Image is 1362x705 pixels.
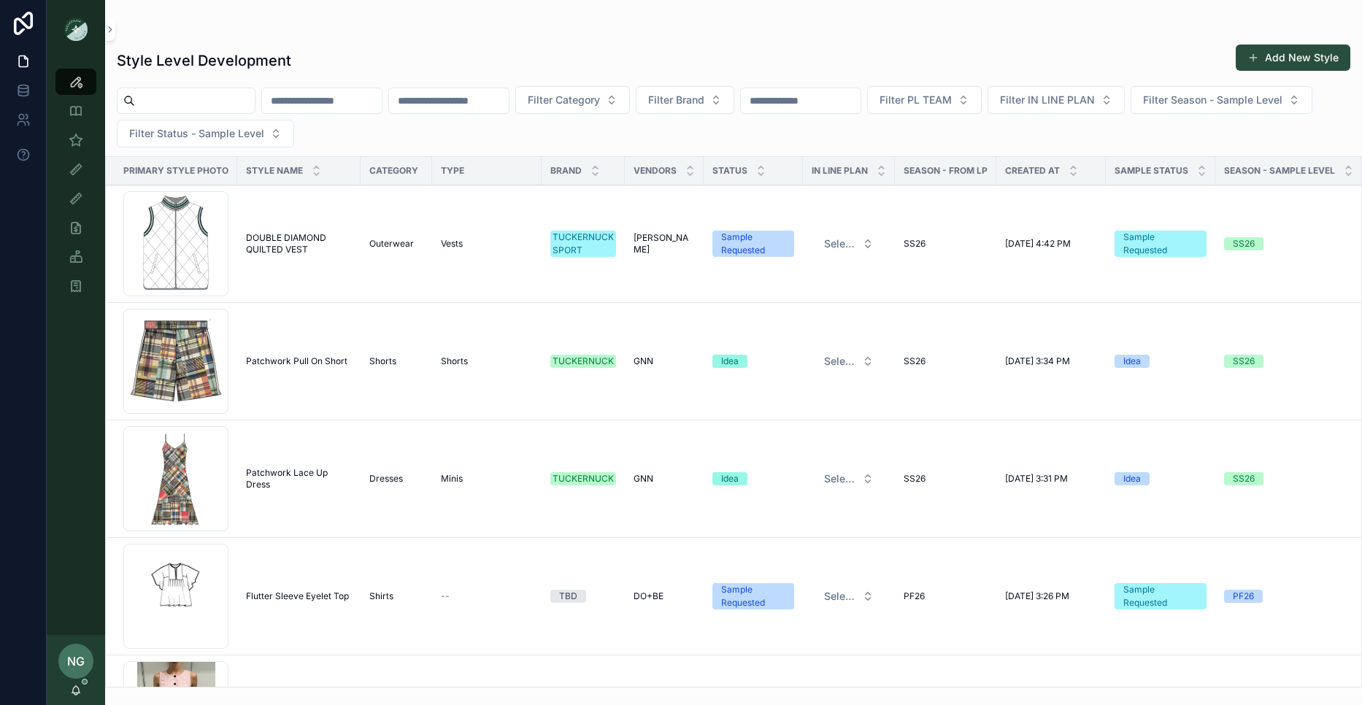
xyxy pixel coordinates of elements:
[634,473,653,485] span: GNN
[904,590,925,602] span: PF26
[824,589,856,604] span: Select a IN LINE PLAN
[904,355,926,367] span: SS26
[550,472,616,485] a: TUCKERNUCK
[441,238,463,250] span: Vests
[812,465,886,493] a: Select Button
[867,86,982,114] button: Select Button
[812,583,885,609] button: Select Button
[441,355,468,367] span: Shorts
[1123,231,1198,257] div: Sample Requested
[441,590,533,602] a: --
[1224,237,1353,250] a: SS26
[1005,590,1097,602] a: [DATE] 3:26 PM
[812,231,885,257] button: Select Button
[812,230,886,258] a: Select Button
[1236,45,1350,71] button: Add New Style
[246,165,303,177] span: Style Name
[712,355,794,368] a: Idea
[129,126,264,141] span: Filter Status - Sample Level
[1143,93,1282,107] span: Filter Season - Sample Level
[904,473,926,485] span: SS26
[812,347,886,375] a: Select Button
[1123,355,1141,368] div: Idea
[880,93,952,107] span: Filter PL TEAM
[1233,355,1255,368] div: SS26
[904,238,988,250] a: SS26
[824,236,856,251] span: Select a IN LINE PLAN
[550,165,582,177] span: Brand
[712,472,794,485] a: Idea
[904,355,988,367] a: SS26
[1115,165,1188,177] span: Sample Status
[369,355,423,367] a: Shorts
[1005,355,1070,367] span: [DATE] 3:34 PM
[721,231,785,257] div: Sample Requested
[1224,472,1353,485] a: SS26
[712,165,747,177] span: Status
[246,590,352,602] a: Flutter Sleeve Eyelet Top
[634,232,695,255] a: [PERSON_NAME]
[712,231,794,257] a: Sample Requested
[634,590,695,602] a: DO+BE
[1115,355,1207,368] a: Idea
[550,355,616,368] a: TUCKERNUCK
[369,238,423,250] a: Outerwear
[559,590,577,603] div: TBD
[1005,473,1068,485] span: [DATE] 3:31 PM
[1115,472,1207,485] a: Idea
[441,355,533,367] a: Shorts
[1123,583,1198,609] div: Sample Requested
[441,473,463,485] span: Minis
[1115,583,1207,609] a: Sample Requested
[550,231,616,257] a: TUCKERNUCK SPORT
[812,466,885,492] button: Select Button
[515,86,630,114] button: Select Button
[369,473,403,485] span: Dresses
[441,473,533,485] a: Minis
[1005,238,1097,250] a: [DATE] 4:42 PM
[634,355,653,367] span: GNN
[812,165,868,177] span: IN LINE PLAN
[64,18,88,41] img: App logo
[904,473,988,485] a: SS26
[1233,237,1255,250] div: SS26
[1000,93,1095,107] span: Filter IN LINE PLAN
[812,582,886,610] a: Select Button
[553,231,614,257] div: TUCKERNUCK SPORT
[246,232,352,255] a: DOUBLE DIAMOND QUILTED VEST
[441,238,533,250] a: Vests
[634,165,677,177] span: Vendors
[246,355,347,367] span: Patchwork Pull On Short
[1224,355,1353,368] a: SS26
[1123,472,1141,485] div: Idea
[712,583,794,609] a: Sample Requested
[648,93,704,107] span: Filter Brand
[1005,355,1097,367] a: [DATE] 3:34 PM
[634,473,695,485] a: GNN
[369,355,396,367] span: Shorts
[904,165,988,177] span: Season - From LP
[824,471,856,486] span: Select a IN LINE PLAN
[369,165,418,177] span: Category
[988,86,1125,114] button: Select Button
[369,473,423,485] a: Dresses
[369,238,414,250] span: Outerwear
[117,50,291,71] h1: Style Level Development
[1131,86,1312,114] button: Select Button
[1233,590,1254,603] div: PF26
[246,590,349,602] span: Flutter Sleeve Eyelet Top
[47,58,105,318] div: scrollable content
[123,165,228,177] span: Primary Style Photo
[721,472,739,485] div: Idea
[553,355,614,368] div: TUCKERNUCK
[117,120,294,147] button: Select Button
[1224,165,1335,177] span: SEASON - SAMPLE LEVEL
[721,583,785,609] div: Sample Requested
[246,467,352,490] a: Patchwork Lace Up Dress
[246,355,352,367] a: Patchwork Pull On Short
[369,590,423,602] a: Shirts
[1115,231,1207,257] a: Sample Requested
